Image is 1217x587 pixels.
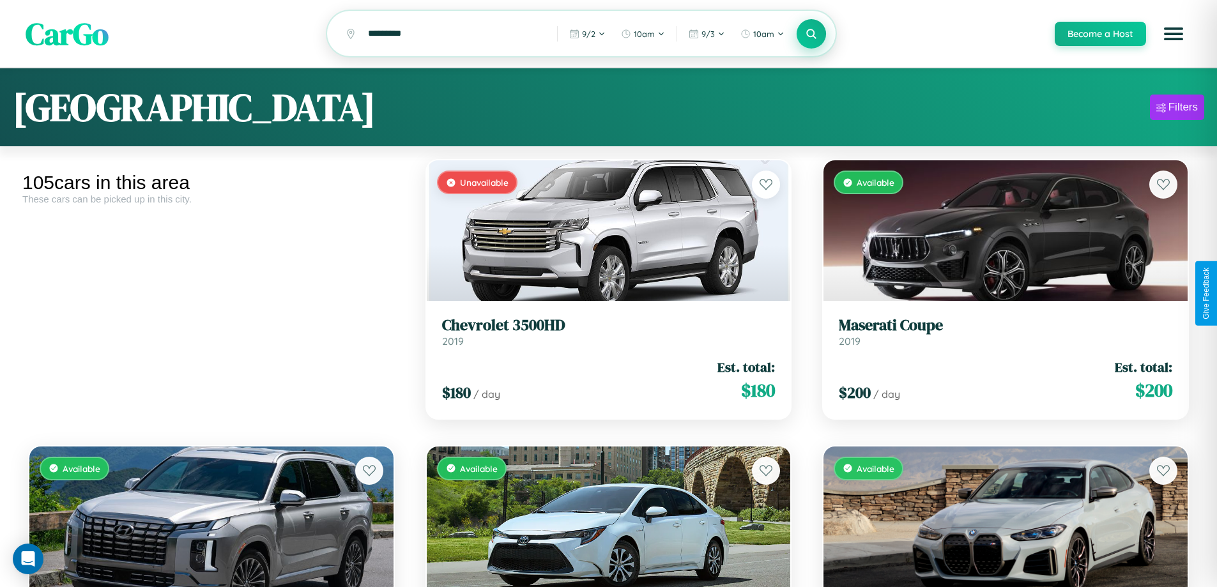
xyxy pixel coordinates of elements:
[26,13,109,55] span: CarGo
[22,194,401,204] div: These cars can be picked up in this city.
[582,29,595,39] span: 9 / 2
[682,24,731,44] button: 9/3
[839,316,1172,347] a: Maserati Coupe2019
[22,172,401,194] div: 105 cars in this area
[741,377,775,403] span: $ 180
[442,335,464,347] span: 2019
[1115,358,1172,376] span: Est. total:
[615,24,671,44] button: 10am
[1055,22,1146,46] button: Become a Host
[873,388,900,400] span: / day
[839,316,1172,335] h3: Maserati Coupe
[734,24,791,44] button: 10am
[701,29,715,39] span: 9 / 3
[473,388,500,400] span: / day
[857,463,894,474] span: Available
[1202,268,1211,319] div: Give Feedback
[442,316,776,335] h3: Chevrolet 3500HD
[839,335,861,347] span: 2019
[634,29,655,39] span: 10am
[460,463,498,474] span: Available
[13,544,43,574] div: Open Intercom Messenger
[1168,101,1198,114] div: Filters
[1135,377,1172,403] span: $ 200
[1150,95,1204,120] button: Filters
[857,177,894,188] span: Available
[13,81,376,133] h1: [GEOGRAPHIC_DATA]
[717,358,775,376] span: Est. total:
[839,382,871,403] span: $ 200
[753,29,774,39] span: 10am
[63,463,100,474] span: Available
[563,24,612,44] button: 9/2
[442,382,471,403] span: $ 180
[442,316,776,347] a: Chevrolet 3500HD2019
[460,177,509,188] span: Unavailable
[1156,16,1191,52] button: Open menu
